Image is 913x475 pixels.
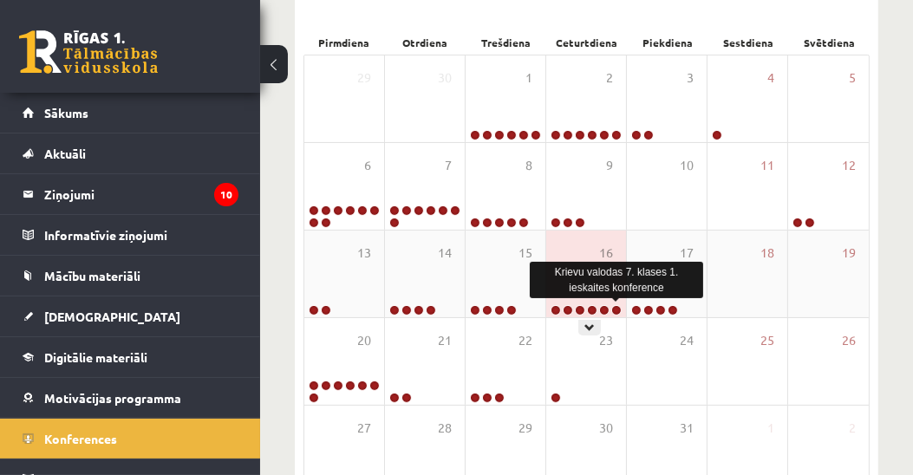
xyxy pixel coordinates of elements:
[518,331,532,350] span: 22
[23,215,238,255] a: Informatīvie ziņojumi
[44,215,238,255] legend: Informatīvie ziņojumi
[23,337,238,377] a: Digitālie materiāli
[708,30,788,55] div: Sestdiena
[214,183,238,206] i: 10
[599,419,613,438] span: 30
[357,419,371,438] span: 27
[44,431,117,446] span: Konferences
[842,156,856,175] span: 12
[606,68,613,88] span: 2
[546,30,627,55] div: Ceturtdiena
[23,419,238,459] a: Konferences
[767,419,774,438] span: 1
[599,331,613,350] span: 23
[23,93,238,133] a: Sākums
[606,156,613,175] span: 9
[680,419,694,438] span: 31
[44,390,181,406] span: Motivācijas programma
[680,156,694,175] span: 10
[525,156,532,175] span: 8
[357,331,371,350] span: 20
[627,30,708,55] div: Piekdiena
[842,331,856,350] span: 26
[23,256,238,296] a: Mācību materiāli
[23,174,238,214] a: Ziņojumi10
[760,331,774,350] span: 25
[438,68,452,88] span: 30
[364,156,371,175] span: 6
[530,262,703,298] div: Krievu valodas 7. klases 1. ieskaites konference
[525,68,532,88] span: 1
[466,30,546,55] div: Trešdiena
[680,331,694,350] span: 24
[357,68,371,88] span: 29
[23,296,238,336] a: [DEMOGRAPHIC_DATA]
[518,419,532,438] span: 29
[23,378,238,418] a: Motivācijas programma
[44,105,88,120] span: Sākums
[44,309,180,324] span: [DEMOGRAPHIC_DATA]
[518,244,532,263] span: 15
[19,30,158,74] a: Rīgas 1. Tālmācības vidusskola
[438,244,452,263] span: 14
[760,244,774,263] span: 18
[23,133,238,173] a: Aktuāli
[599,244,613,263] span: 16
[849,68,856,88] span: 5
[842,244,856,263] span: 19
[384,30,465,55] div: Otrdiena
[680,244,694,263] span: 17
[438,331,452,350] span: 21
[438,419,452,438] span: 28
[44,174,238,214] legend: Ziņojumi
[44,146,86,161] span: Aktuāli
[303,30,384,55] div: Pirmdiena
[789,30,870,55] div: Svētdiena
[849,419,856,438] span: 2
[687,68,694,88] span: 3
[445,156,452,175] span: 7
[44,349,147,365] span: Digitālie materiāli
[760,156,774,175] span: 11
[767,68,774,88] span: 4
[44,268,140,283] span: Mācību materiāli
[357,244,371,263] span: 13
